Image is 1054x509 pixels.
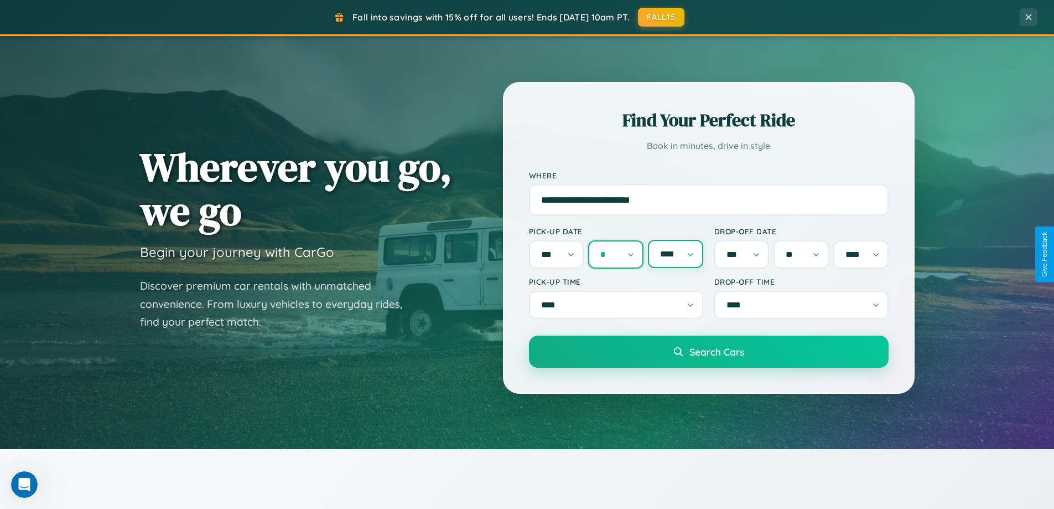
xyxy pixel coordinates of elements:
[529,336,889,368] button: Search Cars
[714,227,889,236] label: Drop-off Date
[1041,232,1048,277] div: Give Feedback
[689,346,744,358] span: Search Cars
[529,171,889,180] label: Where
[140,277,417,331] p: Discover premium car rentals with unmatched convenience. From luxury vehicles to everyday rides, ...
[529,227,703,236] label: Pick-up Date
[352,12,630,23] span: Fall into savings with 15% off for all users! Ends [DATE] 10am PT.
[529,138,889,154] p: Book in minutes, drive in style
[140,244,334,260] h3: Begin your journey with CarGo
[11,471,38,498] iframe: Intercom live chat
[638,8,684,27] button: FALL15
[529,108,889,132] h2: Find Your Perfect Ride
[714,277,889,286] label: Drop-off Time
[529,277,703,286] label: Pick-up Time
[140,145,452,233] h1: Wherever you go, we go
